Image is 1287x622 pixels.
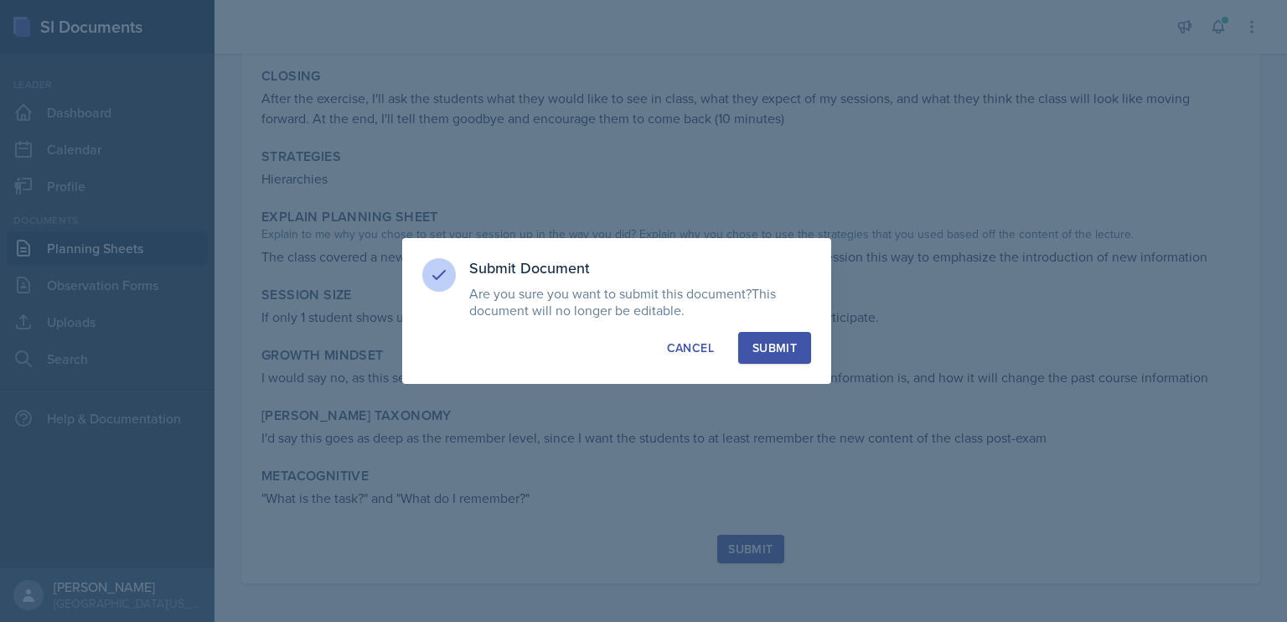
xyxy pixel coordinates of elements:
p: Are you sure you want to submit this document? [469,285,811,319]
button: Cancel [653,332,728,364]
button: Submit [738,332,811,364]
div: Submit [752,340,797,356]
span: This document will no longer be editable. [469,284,776,319]
h3: Submit Document [469,258,811,278]
div: Cancel [667,340,714,356]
